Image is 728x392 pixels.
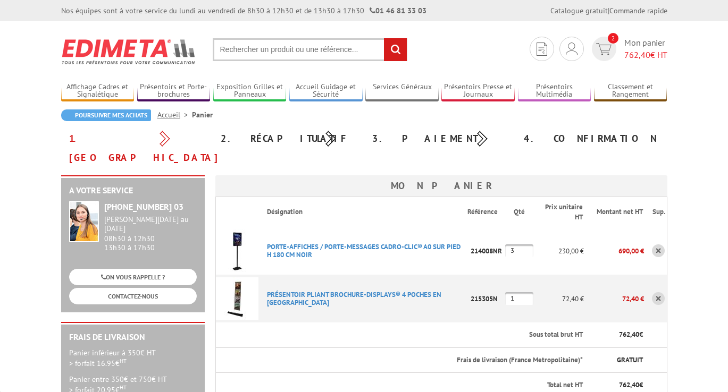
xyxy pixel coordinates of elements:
input: Rechercher un produit ou une référence... [213,38,407,61]
th: Désignation [258,197,467,227]
a: PRéSENTOIR PLIANT BROCHURE-DISPLAYS® 4 POCHES EN [GEOGRAPHIC_DATA] [267,290,441,307]
span: 762,40 [619,380,639,389]
p: 72,40 € [584,289,644,308]
span: 762,40 [619,330,639,339]
p: Référence [467,207,504,217]
h3: Mon panier [215,175,667,197]
span: 762,40 [624,49,650,60]
div: [PERSON_NAME][DATE] au [DATE] [104,215,197,233]
div: 2. Récapitulatif [213,129,364,148]
a: ON VOUS RAPPELLE ? [69,269,197,285]
a: Présentoirs Presse et Journaux [441,82,515,100]
sup: HT [120,384,127,391]
div: 1. [GEOGRAPHIC_DATA] [61,129,213,167]
a: CONTACTEZ-NOUS [69,288,197,304]
a: Services Généraux [365,82,439,100]
p: 72,40 € [533,289,584,308]
div: Nos équipes sont à votre service du lundi au vendredi de 8h30 à 12h30 et de 13h30 à 17h30 [61,5,426,16]
a: Accueil [157,110,192,120]
div: 08h30 à 12h30 13h30 à 17h30 [104,215,197,252]
a: Présentoirs et Porte-brochures [137,82,211,100]
span: > forfait 16.95€ [69,359,127,368]
p: Panier inférieur à 350€ HT [69,347,197,369]
span: Mon panier [624,37,667,61]
h2: Frais de Livraison [69,333,197,342]
div: 3. Paiement [364,129,516,148]
p: 215305N [467,289,505,308]
a: Présentoirs Multimédia [518,82,591,100]
th: Sup. [644,197,667,227]
a: Exposition Grilles et Panneaux [213,82,287,100]
img: PRéSENTOIR PLIANT BROCHURE-DISPLAYS® 4 POCHES EN NYLON [216,277,258,320]
img: widget-service.jpg [69,201,99,242]
div: 4. Confirmation [516,129,667,148]
strong: [PHONE_NUMBER] 03 [104,201,183,212]
img: devis rapide [596,43,612,55]
p: 230,00 € [533,242,584,260]
a: Poursuivre mes achats [61,109,151,121]
th: Sous total brut HT [258,322,584,347]
a: Catalogue gratuit [550,6,608,15]
a: Accueil Guidage et Sécurité [289,82,363,100]
span: GRATUIT [617,355,643,364]
p: 214008NR [467,242,505,260]
img: devis rapide [537,42,547,56]
a: PORTE-AFFICHES / PORTE-MESSAGES CADRO-CLIC® A0 SUR PIED H 180 CM NOIR [267,242,461,259]
img: devis rapide [566,42,578,55]
input: rechercher [384,38,407,61]
a: Affichage Cadres et Signalétique [61,82,135,100]
th: Qté [505,197,533,227]
img: PORTE-AFFICHES / PORTE-MESSAGES CADRO-CLIC® A0 SUR PIED H 180 CM NOIR [216,229,258,272]
sup: HT [120,357,127,364]
p: Total net HT [224,380,583,390]
p: € [592,330,643,340]
li: Panier [192,109,213,120]
div: | [550,5,667,16]
h2: A votre service [69,186,197,195]
p: Prix unitaire HT [542,202,583,222]
span: 2 [608,33,618,44]
p: € [592,380,643,390]
span: € HT [624,49,667,61]
a: Commande rapide [609,6,667,15]
img: Edimeta [61,32,197,71]
a: devis rapide 2 Mon panier 762,40€ HT [589,37,667,61]
p: 690,00 € [584,242,644,260]
p: Montant net HT [592,207,643,217]
p: Frais de livraison (France Metropolitaine)* [267,355,583,365]
a: Classement et Rangement [594,82,667,100]
strong: 01 46 81 33 03 [370,6,426,15]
